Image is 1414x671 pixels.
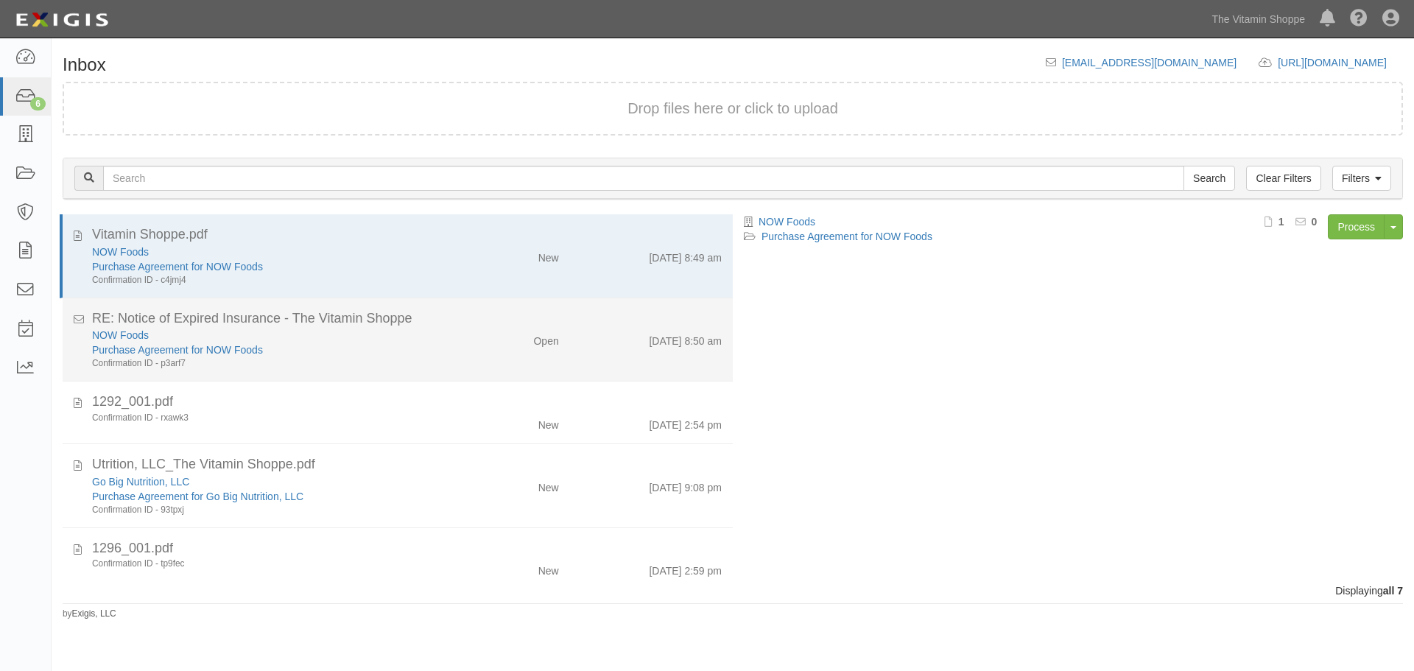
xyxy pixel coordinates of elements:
[92,309,722,329] div: RE: Notice of Expired Insurance - The Vitamin Shoppe
[1183,166,1235,191] input: Search
[649,558,722,578] div: [DATE] 2:59 pm
[533,328,558,348] div: Open
[1278,57,1403,68] a: [URL][DOMAIN_NAME]
[1204,4,1312,34] a: The Vitamin Shoppe
[761,231,932,242] a: Purchase Agreement for NOW Foods
[649,412,722,432] div: [DATE] 2:54 pm
[103,166,1184,191] input: Search
[627,98,838,119] button: Drop files here or click to upload
[538,558,559,578] div: New
[92,225,722,245] div: Vitamin Shoppe.pdf
[538,412,559,432] div: New
[92,474,450,489] div: Go Big Nutrition, LLC
[759,216,815,228] a: NOW Foods
[1350,10,1368,28] i: Help Center - Complianz
[538,474,559,495] div: New
[52,583,1414,598] div: Displaying
[1332,166,1391,191] a: Filters
[92,539,722,558] div: 1296_001.pdf
[92,344,263,356] a: Purchase Agreement for NOW Foods
[92,357,450,370] div: Confirmation ID - p3arf7
[92,259,450,274] div: Purchase Agreement for NOW Foods
[72,608,116,619] a: Exigis, LLC
[92,412,450,424] div: Confirmation ID - rxawk3
[92,246,149,258] a: NOW Foods
[538,245,559,265] div: New
[63,55,106,74] h1: Inbox
[1383,585,1403,597] b: all 7
[92,329,149,341] a: NOW Foods
[92,261,263,273] a: Purchase Agreement for NOW Foods
[1246,166,1320,191] a: Clear Filters
[1062,57,1237,68] a: [EMAIL_ADDRESS][DOMAIN_NAME]
[1328,214,1385,239] a: Process
[63,608,116,620] small: by
[92,491,303,502] a: Purchase Agreement for Go Big Nutrition, LLC
[92,274,450,287] div: Confirmation ID - c4jmj4
[92,558,450,570] div: Confirmation ID - tp9fec
[649,245,722,265] div: [DATE] 8:49 am
[11,7,113,33] img: logo-5460c22ac91f19d4615b14bd174203de0afe785f0fc80cf4dbbc73dc1793850b.png
[92,504,450,516] div: Confirmation ID - 93tpxj
[649,328,722,348] div: [DATE] 8:50 am
[649,474,722,495] div: [DATE] 9:08 pm
[30,97,46,110] div: 6
[92,455,722,474] div: Utrition, LLC_The Vitamin Shoppe.pdf
[1278,216,1284,228] b: 1
[1312,216,1318,228] b: 0
[92,393,722,412] div: 1292_001.pdf
[92,476,189,488] a: Go Big Nutrition, LLC
[92,489,450,504] div: Purchase Agreement for Go Big Nutrition, LLC
[92,245,450,259] div: NOW Foods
